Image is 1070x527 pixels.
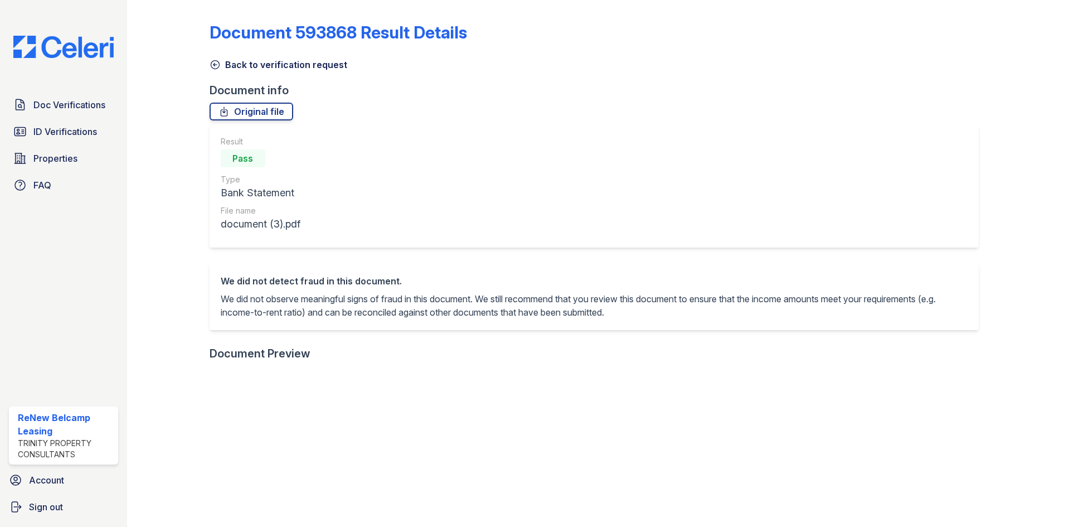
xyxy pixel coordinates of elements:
[4,496,123,518] a: Sign out
[4,469,123,491] a: Account
[33,152,77,165] span: Properties
[221,149,265,167] div: Pass
[9,94,118,116] a: Doc Verifications
[210,22,467,42] a: Document 593868 Result Details
[221,174,300,185] div: Type
[9,147,118,170] a: Properties
[33,98,105,112] span: Doc Verifications
[210,346,310,361] div: Document Preview
[210,103,293,120] a: Original file
[18,438,114,460] div: Trinity Property Consultants
[9,120,118,143] a: ID Verifications
[210,58,347,71] a: Back to verification request
[221,205,300,216] div: File name
[221,274,967,288] div: We did not detect fraud in this document.
[29,473,64,487] span: Account
[18,411,114,438] div: ReNew Belcamp Leasing
[33,125,97,138] span: ID Verifications
[29,500,63,514] span: Sign out
[221,136,300,147] div: Result
[221,185,300,201] div: Bank Statement
[4,36,123,58] img: CE_Logo_Blue-a8612792a0a2168367f1c8372b55b34899dd931a85d93a1a3d3e32e68fde9ad4.png
[210,83,988,98] div: Document info
[9,174,118,196] a: FAQ
[221,216,300,232] div: document (3).pdf
[33,178,51,192] span: FAQ
[221,292,967,319] p: We did not observe meaningful signs of fraud in this document. We still recommend that you review...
